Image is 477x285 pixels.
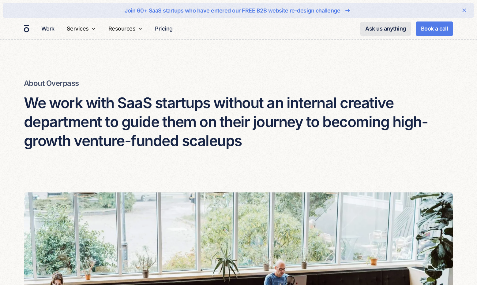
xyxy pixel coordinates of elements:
a: Join 60+ SaaS startups who have entered our FREE B2B website re-design challenge [23,5,454,15]
a: home [24,25,29,33]
div: Resources [106,18,145,39]
a: Pricing [152,23,175,35]
div: Services [67,24,89,33]
a: Work [39,23,57,35]
h6: About Overpass [24,78,453,89]
a: Ask us anything [360,22,411,36]
div: Resources [108,24,136,33]
h4: We work with SaaS startups without an internal creative department to guide them on their journey... [24,93,453,151]
div: Services [64,18,99,39]
a: Book a call [416,21,453,36]
div: Join 60+ SaaS startups who have entered our FREE B2B website re-design challenge [125,6,340,15]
